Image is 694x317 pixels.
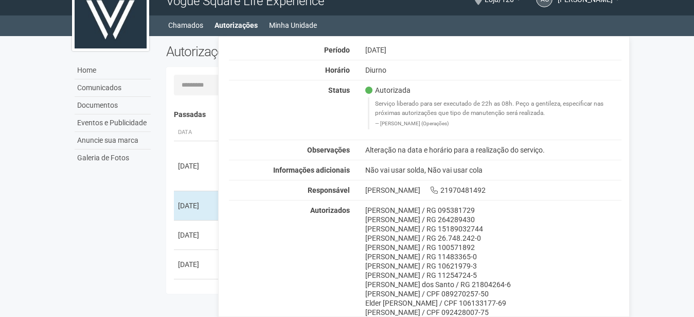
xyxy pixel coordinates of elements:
a: Comunicados [75,79,151,97]
h2: Autorizações [166,44,386,59]
div: [DATE] [178,230,216,240]
h4: Passadas [174,111,615,119]
div: [PERSON_NAME] dos Santo / RG 21804264-6 [365,280,622,289]
div: Não vai usar solda, Não vai usar cola [358,165,630,175]
div: [PERSON_NAME] / RG 11483365-0 [365,252,622,261]
div: [DATE] [178,161,216,171]
strong: Autorizados [310,206,350,214]
div: [PERSON_NAME] / RG 26.748.242-0 [365,233,622,243]
a: Documentos [75,97,151,114]
span: Autorizada [365,86,411,95]
div: [PERSON_NAME] / CPF 092428007-75 [365,308,622,317]
div: Elder [PERSON_NAME] / CPF 106133177-69 [365,298,622,308]
strong: Horário [325,66,350,74]
a: Home [75,62,151,79]
div: [PERSON_NAME] / RG 095381729 [365,206,622,215]
a: Eventos e Publicidade [75,114,151,132]
a: Chamados [168,18,203,32]
blockquote: Serviço liberado para ser executado de 22h as 08h. Peço a gentileza, especificar nas próximas aut... [368,97,622,129]
footer: [PERSON_NAME] (Operações) [375,120,616,127]
a: Autorizações [215,18,258,32]
div: [PERSON_NAME] / RG 264289430 [365,215,622,224]
div: [PERSON_NAME] / RG 11254724-5 [365,271,622,280]
div: Diurno [358,65,630,75]
strong: Informações adicionais [273,166,350,174]
div: Alteração na data e horário para a realização do serviço. [358,145,630,155]
th: Data [174,124,220,141]
strong: Observações [307,146,350,154]
div: [PERSON_NAME] / RG 10621979-3 [365,261,622,271]
div: [DATE] [178,259,216,270]
div: [PERSON_NAME] / CPF 089270257-50 [365,289,622,298]
strong: Status [328,86,350,94]
a: Anuncie sua marca [75,132,151,149]
strong: Período [324,46,350,54]
strong: Responsável [308,186,350,194]
div: [PERSON_NAME] / RG 15189032744 [365,224,622,233]
div: [PERSON_NAME] / RG 100571892 [365,243,622,252]
a: Galeria de Fotos [75,149,151,166]
div: [PERSON_NAME] 21970481492 [358,186,630,195]
a: Minha Unidade [269,18,317,32]
div: [DATE] [358,45,630,55]
div: [DATE] [178,201,216,211]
